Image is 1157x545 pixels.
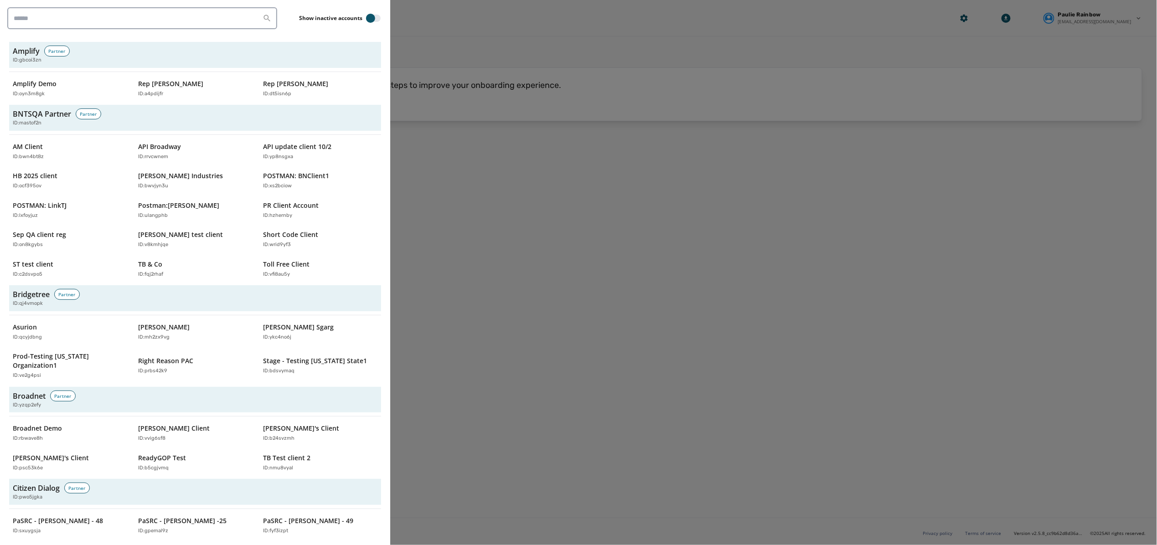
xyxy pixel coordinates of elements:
[138,90,163,98] p: ID: a4pdijfr
[138,271,163,278] p: ID: fqj2rhaf
[134,168,256,194] button: [PERSON_NAME] IndustriesID:bwvjyn3u
[138,453,186,463] p: ReadyGOP Test
[9,139,131,165] button: AM ClientID:bwn4bt8z
[263,424,339,433] p: [PERSON_NAME]'s Client
[138,367,167,375] p: ID: prbs42k9
[263,142,331,151] p: API update client 10/2
[13,372,41,380] p: ID: ve2g4psi
[13,108,71,119] h3: BNTSQA Partner
[263,171,329,180] p: POSTMAN: BNClient1
[134,348,256,383] button: Right Reason PACID:prbs42k9
[13,260,53,269] p: ST test client
[259,226,381,252] button: Short Code ClientID:wrid9yf3
[9,285,381,311] button: BridgetreePartnerID:qj4vmopk
[259,256,381,282] button: Toll Free ClientID:vfi8au5y
[50,391,76,401] div: Partner
[134,513,256,539] button: PaSRC - [PERSON_NAME] -25ID:gpemal9z
[259,319,381,345] button: [PERSON_NAME] SgargID:ykc4no6j
[138,182,168,190] p: ID: bwvjyn3u
[9,256,131,282] button: ST test clientID:c2dsvpo5
[138,142,181,151] p: API Broadway
[263,516,353,525] p: PaSRC - [PERSON_NAME] - 49
[9,197,131,223] button: POSTMAN: LinkTJID:lxfoyjuz
[9,168,131,194] button: HB 2025 clientID:ocf395ov
[13,142,43,151] p: AM Client
[13,401,41,409] span: ID: yzqp2efy
[76,108,101,119] div: Partner
[138,230,223,239] p: [PERSON_NAME] test client
[13,464,43,472] p: ID: psc53k6e
[138,516,227,525] p: PaSRC - [PERSON_NAME] -25
[13,323,37,332] p: Asurion
[263,527,288,535] p: ID: fyf3izpt
[13,494,42,501] span: ID: pwo5jgka
[138,260,162,269] p: TB & Co
[13,300,43,308] span: ID: qj4vmopk
[134,450,256,476] button: ReadyGOP TestID:b5cgjvmq
[9,420,131,446] button: Broadnet DemoID:rbwave8h
[299,15,362,22] label: Show inactive accounts
[13,483,60,494] h3: Citizen Dialog
[259,450,381,476] button: TB Test client 2ID:nmu8vyal
[13,424,62,433] p: Broadnet Demo
[134,319,256,345] button: [PERSON_NAME]ID:mh2zx9vg
[263,90,291,98] p: ID: dt5isn6p
[263,271,290,278] p: ID: vfi8au5y
[9,42,381,68] button: AmplifyPartnerID:gbcoi3zn
[13,334,42,341] p: ID: qcyjdbng
[13,153,44,161] p: ID: bwn4bt8z
[138,171,223,180] p: [PERSON_NAME] Industries
[263,453,310,463] p: TB Test client 2
[138,323,190,332] p: [PERSON_NAME]
[263,464,293,472] p: ID: nmu8vyal
[13,201,67,210] p: POSTMAN: LinkTJ
[13,435,43,442] p: ID: rbwave8h
[13,289,50,300] h3: Bridgetree
[9,450,131,476] button: [PERSON_NAME]'s ClientID:psc53k6e
[13,171,57,180] p: HB 2025 client
[263,260,310,269] p: Toll Free Client
[138,356,193,365] p: Right Reason PAC
[134,420,256,446] button: [PERSON_NAME] ClientID:vvig6sf8
[44,46,70,57] div: Partner
[13,230,66,239] p: Sep QA client reg
[9,105,381,131] button: BNTSQA PartnerPartnerID:mastof2n
[138,424,210,433] p: [PERSON_NAME] Client
[13,527,41,535] p: ID: sxuygsja
[138,464,169,472] p: ID: b5cgjvmq
[9,319,131,345] button: AsurionID:qcyjdbng
[259,139,381,165] button: API update client 10/2ID:yp8nsgxa
[9,348,131,383] button: Prod-Testing [US_STATE] Organization1ID:ve2g4psi
[138,212,168,220] p: ID: ulangphb
[13,46,40,57] h3: Amplify
[13,57,41,64] span: ID: gbcoi3zn
[263,334,291,341] p: ID: ykc4no6j
[263,241,291,249] p: ID: wrid9yf3
[134,197,256,223] button: Postman:[PERSON_NAME]ID:ulangphb
[13,271,42,278] p: ID: c2dsvpo5
[259,168,381,194] button: POSTMAN: BNClient1ID:xs2bciow
[138,79,203,88] p: Rep [PERSON_NAME]
[259,420,381,446] button: [PERSON_NAME]'s ClientID:b24svzmh
[13,119,41,127] span: ID: mastof2n
[138,527,168,535] p: ID: gpemal9z
[64,483,90,494] div: Partner
[259,513,381,539] button: PaSRC - [PERSON_NAME] - 49ID:fyf3izpt
[13,241,43,249] p: ID: on8kgybs
[263,79,328,88] p: Rep [PERSON_NAME]
[263,153,293,161] p: ID: yp8nsgxa
[13,212,38,220] p: ID: lxfoyjuz
[13,90,45,98] p: ID: oyn3m8gk
[13,182,41,190] p: ID: ocf395ov
[9,513,131,539] button: PaSRC - [PERSON_NAME] - 48ID:sxuygsja
[263,356,367,365] p: Stage - Testing [US_STATE] State1
[13,352,118,370] p: Prod-Testing [US_STATE] Organization1
[13,79,57,88] p: Amplify Demo
[263,435,294,442] p: ID: b24svzmh
[13,453,89,463] p: [PERSON_NAME]'s Client
[259,348,381,383] button: Stage - Testing [US_STATE] State1ID:bdsvymaq
[263,367,294,375] p: ID: bdsvymaq
[9,387,381,413] button: BroadnetPartnerID:yzqp2efy
[263,230,318,239] p: Short Code Client
[138,201,219,210] p: Postman:[PERSON_NAME]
